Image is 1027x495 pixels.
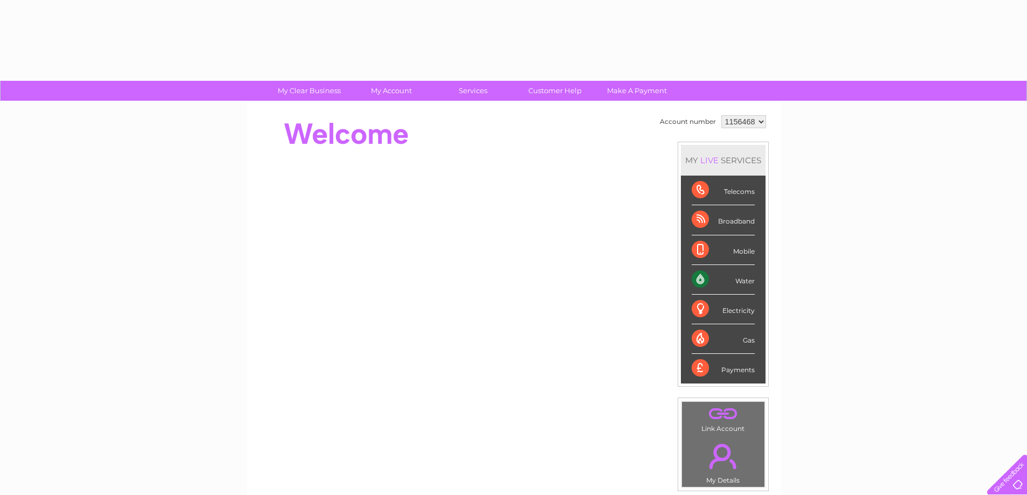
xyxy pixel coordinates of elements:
div: Broadband [692,205,755,235]
a: . [685,405,762,423]
div: MY SERVICES [681,145,766,176]
a: My Clear Business [265,81,354,101]
a: My Account [347,81,436,101]
div: LIVE [698,155,721,165]
td: My Details [681,435,765,487]
td: Link Account [681,401,765,435]
div: Telecoms [692,176,755,205]
a: Services [429,81,518,101]
a: . [685,437,762,475]
div: Electricity [692,295,755,324]
div: Mobile [692,235,755,265]
div: Water [692,265,755,295]
div: Payments [692,354,755,383]
td: Account number [657,113,719,131]
div: Gas [692,324,755,354]
a: Make A Payment [592,81,681,101]
a: Customer Help [511,81,599,101]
